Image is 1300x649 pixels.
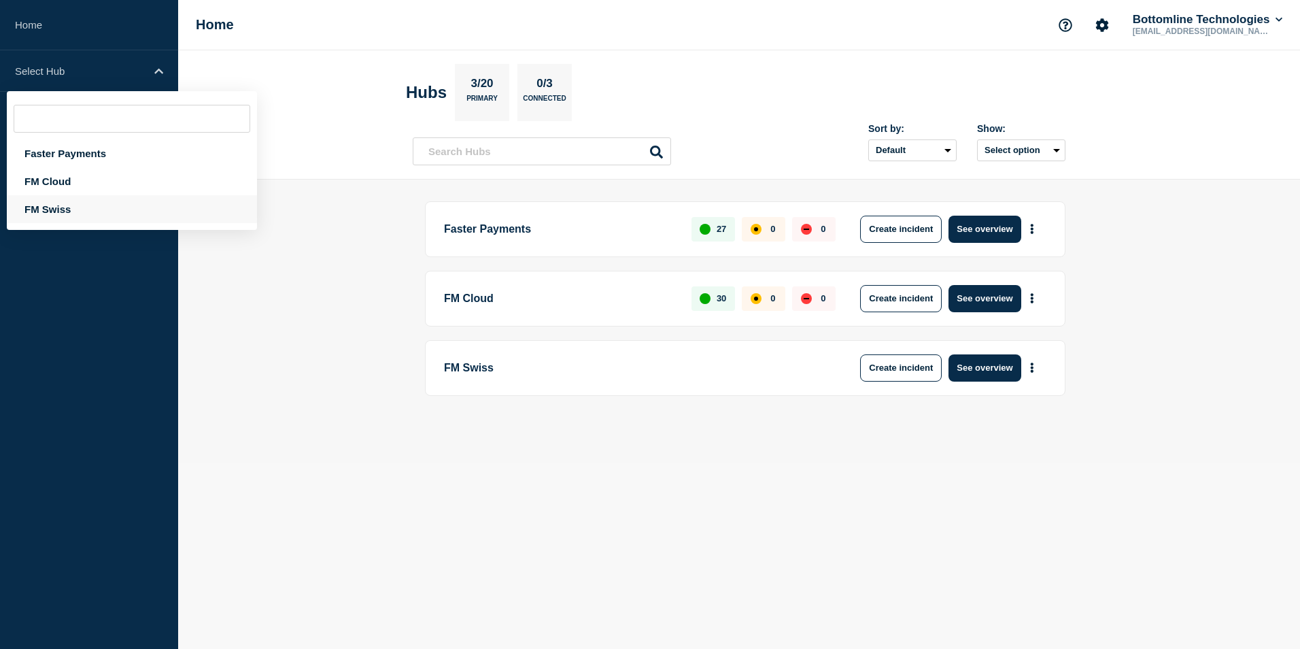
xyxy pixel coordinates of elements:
p: Primary [466,95,498,109]
div: affected [751,293,762,304]
p: 0/3 [532,77,558,95]
p: 0 [770,224,775,234]
div: FM Cloud [7,167,257,195]
p: 30 [717,293,726,303]
div: affected [751,224,762,235]
div: FM Swiss [7,195,257,223]
input: Search Hubs [413,137,671,165]
p: Connected [523,95,566,109]
p: 3/20 [466,77,498,95]
div: down [801,293,812,304]
button: Support [1051,11,1080,39]
button: Create incident [860,285,942,312]
button: Create incident [860,216,942,243]
div: down [801,224,812,235]
button: More actions [1023,286,1041,311]
div: Show: [977,123,1065,134]
select: Sort by [868,139,957,161]
p: FM Cloud [444,285,676,312]
h2: Hubs [406,83,447,102]
button: Create incident [860,354,942,382]
p: Faster Payments [444,216,676,243]
button: More actions [1023,355,1041,380]
button: See overview [948,285,1021,312]
button: Account settings [1088,11,1116,39]
button: More actions [1023,216,1041,242]
button: See overview [948,354,1021,382]
div: up [700,293,711,304]
button: See overview [948,216,1021,243]
p: [EMAIL_ADDRESS][DOMAIN_NAME] [1130,27,1271,36]
p: 27 [717,224,726,234]
button: Select option [977,139,1065,161]
div: Faster Payments [7,139,257,167]
p: Select Hub [15,65,146,77]
p: 0 [821,224,825,234]
p: 0 [821,293,825,303]
div: up [700,224,711,235]
p: FM Swiss [444,354,820,382]
div: Sort by: [868,123,957,134]
button: Bottomline Technologies [1130,13,1285,27]
h1: Home [196,17,234,33]
p: 0 [770,293,775,303]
